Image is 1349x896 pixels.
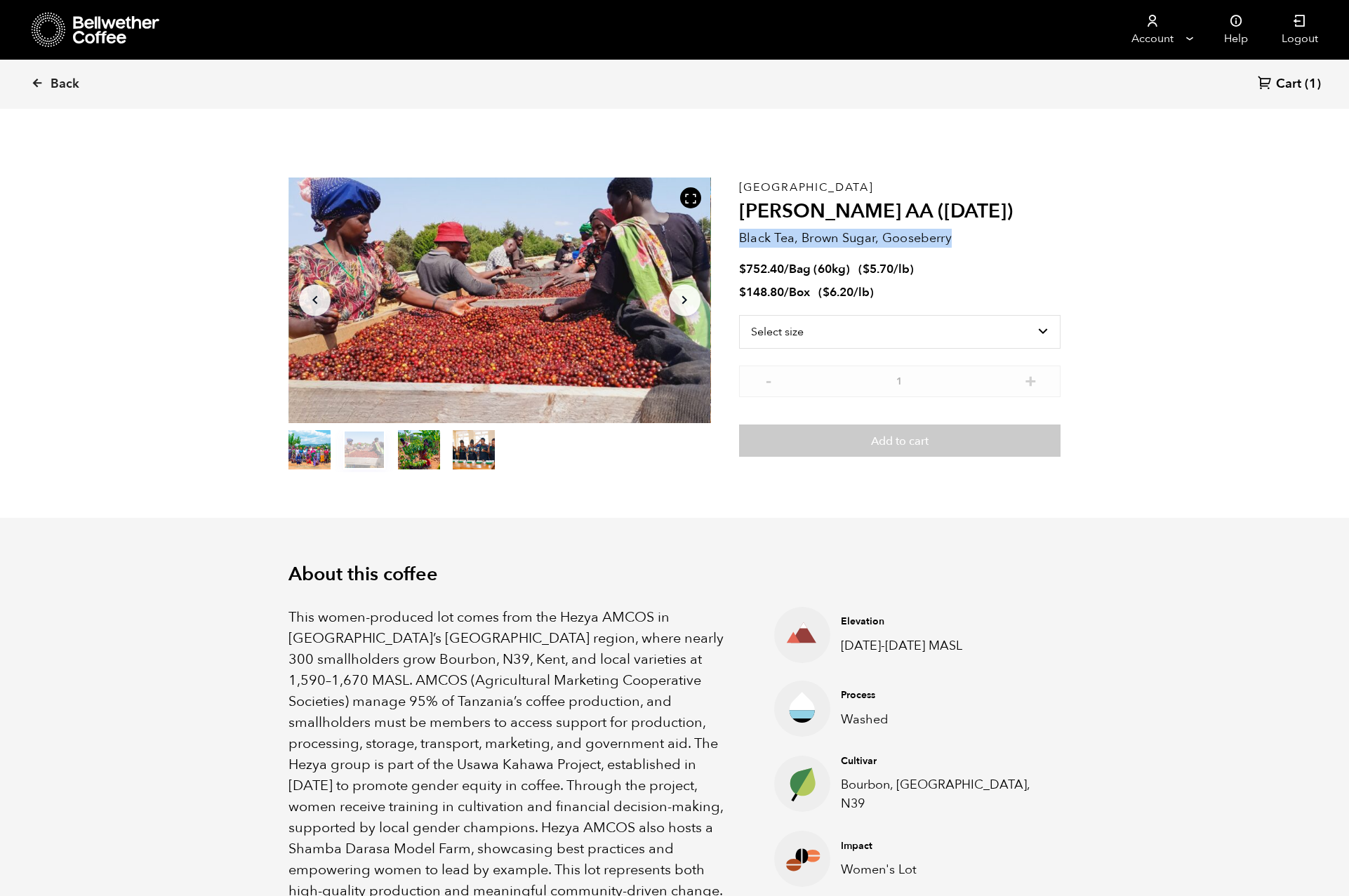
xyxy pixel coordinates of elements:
span: $ [863,261,870,277]
span: / [784,284,789,300]
h4: Impact [841,839,1039,853]
span: /lb [893,261,910,277]
h4: Process [841,688,1039,702]
h2: [PERSON_NAME] AA ([DATE]) [739,200,1061,224]
span: Cart [1276,76,1301,93]
p: Black Tea, Brown Sugar, Gooseberry [739,229,1061,248]
p: [DATE]-[DATE] MASL [841,636,1039,655]
p: Washed [841,710,1039,729]
bdi: 752.40 [739,261,784,277]
bdi: 148.80 [739,284,784,300]
span: ( ) [858,261,914,277]
span: ( ) [818,284,874,300]
bdi: 5.70 [863,261,893,277]
button: Add to cart [739,424,1061,457]
a: Cart (1) [1258,75,1321,94]
button: + [1022,373,1039,387]
bdi: 6.20 [823,284,853,300]
p: Bourbon, [GEOGRAPHIC_DATA], N39 [841,775,1039,813]
span: $ [823,284,830,300]
h4: Elevation [841,615,1039,629]
span: (1) [1305,76,1321,93]
span: $ [739,284,746,300]
span: /lb [853,284,870,300]
h4: Cultivar [841,754,1039,768]
span: Bag (60kg) [789,261,850,277]
span: Box [789,284,810,300]
h2: About this coffee [288,563,1061,586]
span: $ [739,261,746,277]
span: Back [51,76,79,93]
span: / [784,261,789,277]
p: Women's Lot [841,860,1039,879]
button: - [760,373,778,387]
